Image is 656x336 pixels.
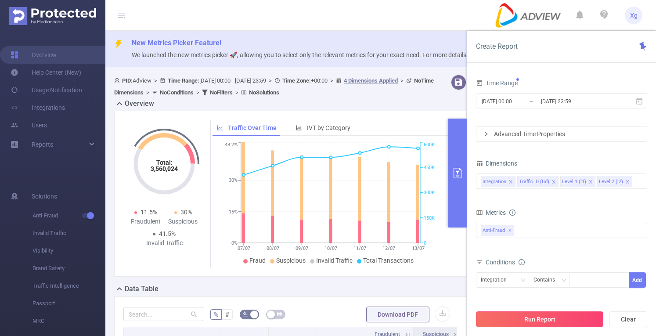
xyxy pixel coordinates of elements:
[114,40,123,48] i: icon: thunderbolt
[476,311,603,327] button: Run Report
[229,209,238,215] tspan: 15%
[144,89,152,96] span: >
[229,178,238,184] tspan: 30%
[521,278,526,284] i: icon: down
[146,238,183,248] div: Invalid Traffic
[151,77,160,84] span: >
[32,188,57,205] span: Solutions
[249,89,279,96] b: No Solutions
[481,225,514,236] span: Anti-Fraud
[476,42,518,51] span: Create Report
[32,207,105,224] span: Anti-Fraud
[609,311,647,327] button: Clear
[159,230,176,237] span: 41.5%
[266,77,274,84] span: >
[629,272,646,288] button: Add
[11,81,82,99] a: Usage Notification
[481,176,515,187] li: Integration
[508,225,512,236] span: ✕
[597,176,632,187] li: Level 2 (l2)
[486,259,525,266] span: Conditions
[424,190,435,196] tspan: 300K
[267,246,279,251] tspan: 08/07
[11,116,47,134] a: Users
[476,209,506,216] span: Metrics
[630,7,638,24] span: Xg
[114,77,434,96] span: AdView [DATE] 00:00 - [DATE] 23:59 +00:00
[210,89,233,96] b: No Filters
[560,176,595,187] li: Level 1 (l1)
[424,215,435,221] tspan: 150K
[160,89,194,96] b: No Conditions
[231,240,238,246] tspan: 0%
[424,165,435,170] tspan: 450K
[132,51,507,58] span: We launched the new metrics picker 🚀, allowing you to select only the relevant metrics for your e...
[363,257,414,264] span: Total Transactions
[127,217,164,226] div: Fraudulent
[398,77,406,84] span: >
[11,64,81,81] a: Help Center (New)
[32,312,105,330] span: MRC
[551,180,556,185] i: icon: close
[599,176,623,188] div: Level 2 (l2)
[32,277,105,295] span: Traffic Intelligence
[588,180,593,185] i: icon: close
[481,95,552,107] input: Start date
[125,98,154,109] h2: Overview
[476,126,647,141] div: icon: rightAdvanced Time Properties
[424,240,426,246] tspan: 0
[151,165,178,172] tspan: 3,560,024
[180,209,192,216] span: 30%
[517,176,559,187] li: Traffic ID (tid)
[9,7,96,25] img: Protected Media
[476,79,518,87] span: Time Range
[382,246,395,251] tspan: 12/07
[483,131,489,137] i: icon: right
[32,295,105,312] span: Passport
[11,46,57,64] a: Overview
[533,273,561,287] div: Contains
[132,39,221,47] span: New Metrics Picker Feature!
[476,160,517,167] span: Dimensions
[562,176,586,188] div: Level 1 (l1)
[366,307,429,322] button: Download PDF
[238,246,250,251] tspan: 07/07
[32,260,105,277] span: Brand Safety
[168,77,199,84] b: Time Range:
[122,77,133,84] b: PID:
[164,217,202,226] div: Suspicious
[243,311,248,317] i: icon: bg-colors
[32,141,53,148] span: Reports
[424,142,435,148] tspan: 600K
[509,210,515,216] i: icon: info-circle
[249,257,266,264] span: Fraud
[225,142,238,148] tspan: 48.2%
[519,259,525,265] i: icon: info-circle
[625,180,630,185] i: icon: close
[412,246,425,251] tspan: 13/07
[141,209,157,216] span: 11.5%
[316,257,353,264] span: Invalid Traffic
[228,124,277,131] span: Traffic Over Time
[277,311,282,317] i: icon: table
[481,273,513,287] div: Integration
[123,307,203,321] input: Search...
[508,180,513,185] i: icon: close
[225,311,229,318] span: #
[561,278,566,284] i: icon: down
[307,124,350,131] span: IVT by Category
[114,78,122,83] i: icon: user
[483,176,506,188] div: Integration
[32,136,53,153] a: Reports
[276,257,306,264] span: Suspicious
[296,246,308,251] tspan: 09/07
[328,77,336,84] span: >
[324,246,337,251] tspan: 10/07
[540,95,611,107] input: End date
[156,159,173,166] tspan: Total:
[519,176,549,188] div: Traffic ID (tid)
[11,99,65,116] a: Integrations
[32,224,105,242] span: Invalid Traffic
[344,77,398,84] u: 4 Dimensions Applied
[233,89,241,96] span: >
